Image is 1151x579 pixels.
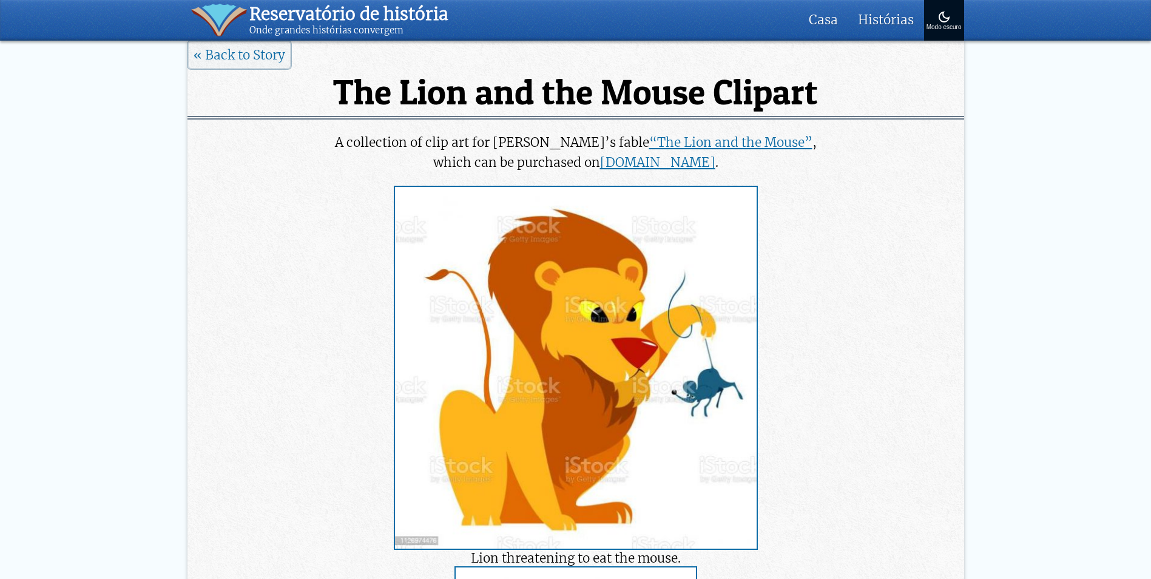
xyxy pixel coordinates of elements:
[191,4,248,36] img: ícone do livro com waver derramando.
[394,550,758,566] figcaption: Lion threatening to eat the mouse.
[395,187,757,549] img: downlaod clipart of a Lion threatening to eat the mouse.
[937,10,951,24] img: Ativar o modo escuro
[187,74,964,111] h1: The Lion and the Mouse Clipart
[600,154,715,171] a: [DOMAIN_NAME]
[323,132,828,173] p: A collection of clip art for [PERSON_NAME]’s fable , which can be purchased on .
[249,4,448,25] div: Reservatório de história
[249,25,448,36] div: Onde grandes histórias convergem
[187,41,291,69] a: « Back to Story
[927,24,962,31] div: Modo escuro
[649,134,812,151] a: “The Lion and the Mouse”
